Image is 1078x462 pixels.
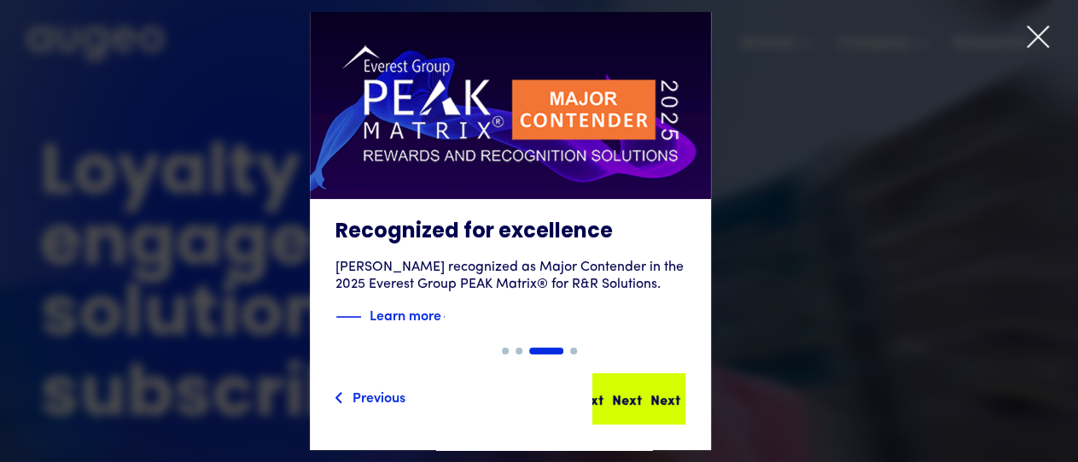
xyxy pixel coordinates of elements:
[370,305,441,324] strong: Learn more
[592,373,685,424] a: NextNextNext
[443,307,469,327] img: Blue text arrow
[310,12,711,348] a: Recognized for excellence[PERSON_NAME] recognized as Major Contender in the 2025 Everest Group PE...
[335,219,685,245] h3: Recognized for excellence
[529,348,563,354] div: Show slide 3 of 4
[353,386,405,406] div: Previous
[502,348,509,354] div: Show slide 1 of 4
[516,348,522,354] div: Show slide 2 of 4
[335,259,685,293] div: [PERSON_NAME] recognized as Major Contender in the 2025 Everest Group PEAK Matrix® for R&R Soluti...
[650,389,680,409] div: Next
[570,348,577,354] div: Show slide 4 of 4
[612,389,642,409] div: Next
[335,307,361,327] img: Blue decorative line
